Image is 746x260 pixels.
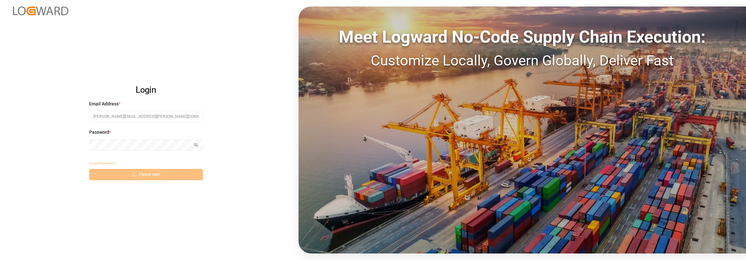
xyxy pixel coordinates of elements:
[89,80,203,101] h2: Login
[89,129,109,136] span: Password
[13,7,68,15] img: Logward_new_orange.png
[299,24,746,50] div: Meet Logward No-Code Supply Chain Execution:
[299,50,746,71] div: Customize Locally, Govern Globally, Deliver Fast
[89,111,203,122] input: Enter your email
[89,101,119,107] span: Email Address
